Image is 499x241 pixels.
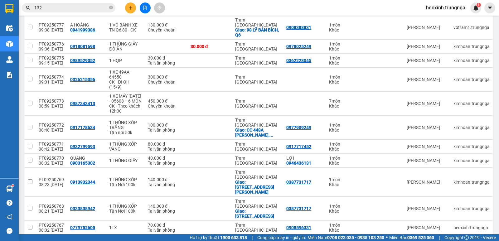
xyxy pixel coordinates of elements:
div: PT09250769 [39,177,64,182]
strong: 1900 633 818 [220,235,247,240]
div: Giao: CC 448A Nguyễn Tất Thành, P18, Q4 [235,128,280,137]
span: Hỗ trợ kỹ thuật: [190,234,247,241]
div: kimhoan.trungnga [453,77,490,82]
button: aim [154,2,165,13]
div: 0908596331 [286,225,311,230]
span: heoxinh.trungnga [421,4,470,12]
div: votram1.trungnga [453,25,490,30]
img: logo-vxr [5,4,13,13]
div: Khác [329,209,356,214]
div: Chuyển khoản [148,27,184,32]
span: 0961104654 [48,18,104,30]
div: Trạm [GEOGRAPHIC_DATA] [235,170,280,180]
div: Khác [329,60,356,65]
div: 0978025249 [286,44,311,49]
div: [PERSON_NAME] [407,125,447,130]
span: GTN: [53,46,66,53]
div: [PERSON_NAME] [407,77,447,82]
div: 300.000 đ [148,75,184,80]
button: file-add [140,2,151,13]
div: 0387731717 [286,206,311,211]
div: Tại văn phòng [148,182,184,187]
div: 1 món [329,204,356,209]
div: 1 món [329,41,356,46]
div: Tại văn phòng [148,161,184,166]
div: [PERSON_NAME] [407,101,447,106]
span: copyright [464,235,469,240]
div: 08:42 [DATE] [39,147,64,152]
div: Tận Nơi 100k [109,209,142,214]
div: 0977909249 [286,125,311,130]
div: 0932799593 [70,144,95,149]
sup: 1 [12,185,14,186]
div: Khác [329,228,356,233]
div: 1 THÙNG XỐP [109,177,142,182]
span: 0 [68,46,71,53]
div: 0326215356 [70,77,95,82]
div: 130.000 đ [148,22,184,27]
div: 1 XE MÁY 78AD - 05608 + 6 MÓN [109,94,142,104]
div: 30.000 đ [191,44,229,49]
strong: 0369 525 060 [407,235,434,240]
div: 1 món [329,123,356,128]
div: Tận nơi 50k [109,130,142,135]
div: Trạm [GEOGRAPHIC_DATA] [235,75,280,84]
div: 140.000 đ [148,177,184,182]
div: 0387731717 [286,180,311,185]
span: Cung cấp máy in - giấy in: [257,234,306,241]
span: caret-down [487,5,493,11]
div: 0362228045 [286,58,311,63]
div: 08:32 [DATE] [39,161,64,166]
span: close-circle [109,5,113,11]
div: [PERSON_NAME] [407,206,447,211]
div: 1TX [109,225,142,230]
span: 1 [477,3,480,7]
div: 0903165302 [70,161,95,166]
div: 1 THÙNG GIẤY ĐỒ ĂN [109,41,142,51]
div: kimhoan.trungnga [453,125,490,130]
div: 1 món [329,223,356,228]
div: Tận Nơi 100k [109,182,142,187]
p: Nhận: [48,3,104,17]
div: PT09250771 [39,142,64,147]
span: Miền Bắc [389,234,434,241]
div: 08:02 [DATE] [39,228,64,233]
div: A HOÀNG [70,22,103,27]
div: CK - ĐI OH (15/9) [109,80,142,89]
div: 7 món [329,99,356,104]
span: Miền Nam [308,234,384,241]
div: [PERSON_NAME] [407,144,447,149]
div: kimhoan.trungnga [453,206,490,211]
div: Tại văn phòng [148,209,184,214]
span: 0838085007 [2,20,37,27]
div: Khác [329,147,356,152]
div: PT09250770 [39,156,64,161]
div: [PERSON_NAME] [407,225,447,230]
div: heoxinh.trungnga [453,225,490,230]
div: 0908388831 [286,25,311,30]
div: 450.000 đ [148,99,184,104]
div: 1 món [329,156,356,161]
div: 1 XE 49AA - 64550 [109,70,142,80]
div: Trạm [GEOGRAPHIC_DATA] [235,199,280,209]
div: 140.000 đ [148,204,184,209]
span: 30.000 [22,39,41,46]
div: 1 HỘP [109,58,142,63]
div: Trạm [GEOGRAPHIC_DATA] [235,118,280,128]
div: PT09250776 [39,41,64,46]
div: 0946436131 [286,161,311,166]
div: [PERSON_NAME] [407,180,447,185]
div: [PERSON_NAME] [407,25,447,30]
div: Khác [329,128,356,133]
div: 70.000 đ [148,223,184,228]
div: Trạm [GEOGRAPHIC_DATA] [235,156,280,166]
div: 0917178634 [70,125,95,130]
div: Giao: 1002 Tạ Quang Bửu, P6, Q8 [235,180,280,195]
div: TN Q6 80 - CK [109,27,142,32]
span: Lấy: [2,28,12,34]
img: icon-new-feature [473,5,479,11]
div: 08:48 [DATE] [39,128,64,133]
div: [PERSON_NAME] [407,158,447,163]
div: Tại văn phòng [148,228,184,233]
span: Giao: [48,31,59,37]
